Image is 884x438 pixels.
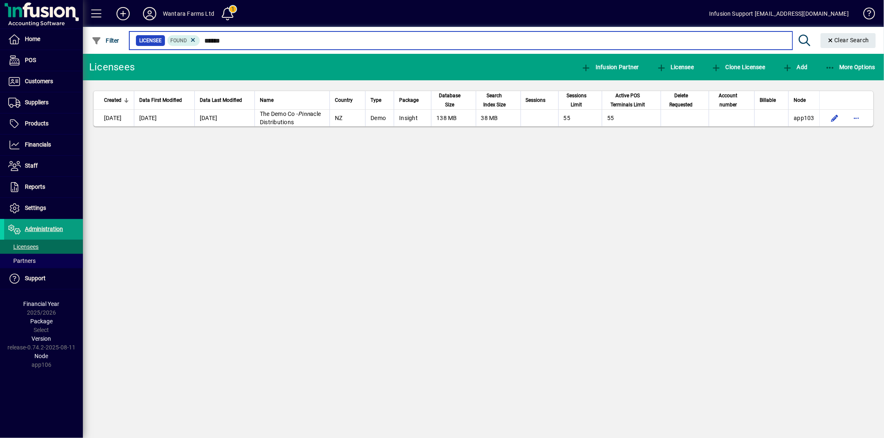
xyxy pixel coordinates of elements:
em: Pinn [298,111,310,117]
span: Node [35,353,48,359]
span: Reports [25,183,45,190]
div: Database Size [436,91,470,109]
span: Clear Search [827,37,869,43]
span: Sessions Limit [564,91,590,109]
a: Support [4,268,83,289]
a: Products [4,113,83,134]
span: Type [371,96,381,105]
button: Profile [136,6,163,21]
div: Billable [760,96,783,105]
span: Country [335,96,353,105]
button: Add [110,6,136,21]
span: Products [25,120,48,127]
td: 55 [602,110,660,126]
a: Licensees [4,240,83,254]
span: The Demo Co - acle Distributions [260,111,321,125]
a: POS [4,50,83,71]
div: Licensees [89,60,135,74]
a: Customers [4,71,83,92]
td: Demo [365,110,394,126]
span: Staff [25,162,38,169]
button: Licensee [654,60,696,75]
span: Active POS Terminals Limit [607,91,648,109]
div: Type [371,96,389,105]
button: Clear [821,33,876,48]
div: Account number [714,91,749,109]
span: Suppliers [25,99,48,106]
button: Edit [828,111,841,125]
div: Country [335,96,360,105]
span: Partners [8,258,36,264]
span: Name [260,96,274,105]
div: Created [104,96,129,105]
span: Sessions [526,96,546,105]
div: Delete Requested [666,91,704,109]
span: More Options [825,64,876,70]
span: Settings [25,205,46,211]
button: More options [850,111,863,125]
button: More Options [823,60,878,75]
button: Clone Licensee [709,60,767,75]
a: Knowledge Base [857,2,874,29]
a: Staff [4,156,83,176]
button: Infusion Partner [579,60,641,75]
span: Licensee [656,64,694,70]
a: Settings [4,198,83,219]
span: Package [30,318,53,325]
span: Database Size [436,91,463,109]
span: Package [399,96,419,105]
button: Add [780,60,809,75]
div: Sessions Limit [564,91,597,109]
span: Delete Requested [666,91,697,109]
span: Filter [92,37,119,44]
span: Infusion Partner [581,64,639,70]
span: Add [782,64,807,70]
div: Data Last Modified [200,96,249,105]
td: [DATE] [194,110,254,126]
a: Financials [4,135,83,155]
td: Insight [394,110,431,126]
span: Support [25,275,46,282]
td: 138 MB [431,110,475,126]
span: Financial Year [24,301,60,307]
span: Created [104,96,121,105]
button: Filter [90,33,121,48]
span: Data First Modified [139,96,182,105]
div: Package [399,96,426,105]
div: Node [794,96,814,105]
mat-chip: Found Status: Found [167,35,200,46]
span: Data Last Modified [200,96,242,105]
div: Search Index Size [481,91,516,109]
span: Licensee [139,36,162,45]
div: Wantara Farms Ltd [163,7,214,20]
span: Node [794,96,806,105]
div: Data First Modified [139,96,189,105]
span: Customers [25,78,53,84]
div: Sessions [526,96,553,105]
td: [DATE] [94,110,134,126]
div: Infusion Support [EMAIL_ADDRESS][DOMAIN_NAME] [709,7,849,20]
span: Found [171,38,187,43]
td: NZ [329,110,365,126]
td: 38 MB [476,110,521,126]
a: Home [4,29,83,50]
div: Name [260,96,325,105]
div: Active POS Terminals Limit [607,91,655,109]
span: Billable [760,96,776,105]
span: Home [25,36,40,42]
a: Reports [4,177,83,197]
span: Search Index Size [481,91,508,109]
span: POS [25,57,36,63]
span: Financials [25,141,51,148]
span: Account number [714,91,742,109]
span: app103.prod.infusionbusinesssoftware.com [794,115,814,121]
span: Version [32,335,51,342]
td: 55 [558,110,602,126]
a: Suppliers [4,92,83,113]
span: Administration [25,226,63,232]
td: [DATE] [134,110,194,126]
a: Partners [4,254,83,268]
span: Licensees [8,243,39,250]
span: Clone Licensee [711,64,765,70]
